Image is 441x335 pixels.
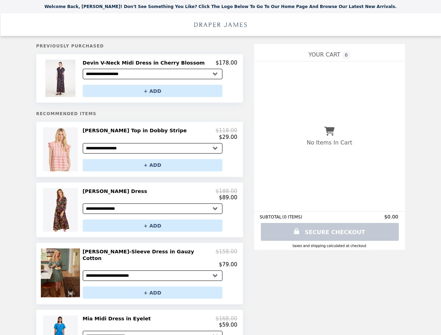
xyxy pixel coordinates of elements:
[83,219,222,232] button: + ADD
[83,188,150,194] h2: [PERSON_NAME] Dress
[219,194,237,201] p: $89.00
[83,315,154,322] h2: Mia Midi Dress in Eyelet
[83,286,222,299] button: + ADD
[215,248,237,261] p: $158.00
[219,322,237,328] p: $59.00
[260,215,282,219] span: SUBTOTAL
[36,111,243,116] h5: Recommended Items
[83,159,222,171] button: + ADD
[307,139,352,146] p: No Items In Cart
[83,60,208,66] h2: Devin V-Neck Midi Dress in Cherry Blossom
[36,44,243,49] h5: Previously Purchased
[219,261,237,268] p: $79.00
[219,134,237,140] p: $29.00
[83,85,222,97] button: + ADD
[44,4,397,9] p: Welcome Back, [PERSON_NAME]! Don't see something you like? Click the logo below to go to our home...
[83,143,222,154] select: Select a product variant
[282,215,302,219] span: ( 0 ITEMS )
[215,60,237,66] p: $178.00
[45,60,77,97] img: Devin V-Neck Midi Dress in Cherry Blossom
[215,188,237,194] p: $188.00
[83,203,222,214] select: Select a product variant
[308,51,340,58] span: YOUR CART
[191,17,250,32] img: Brand Logo
[215,127,237,134] p: $118.00
[342,51,351,59] span: 0
[83,248,216,261] h2: [PERSON_NAME]-Sleeve Dress in Gauzy Cotton
[83,127,190,134] h2: [PERSON_NAME] Top in Dobby Stripe
[83,270,222,281] select: Select a product variant
[43,127,80,171] img: Penelope Top in Dobby Stripe
[83,69,222,79] select: Select a product variant
[41,248,82,297] img: Gwen Long-Sleeve Dress in Gauzy Cotton
[260,244,399,248] div: Taxes and Shipping calculated at checkout
[384,214,399,219] span: $0.00
[43,188,80,232] img: Katie Midi Dress
[215,315,237,322] p: $168.00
